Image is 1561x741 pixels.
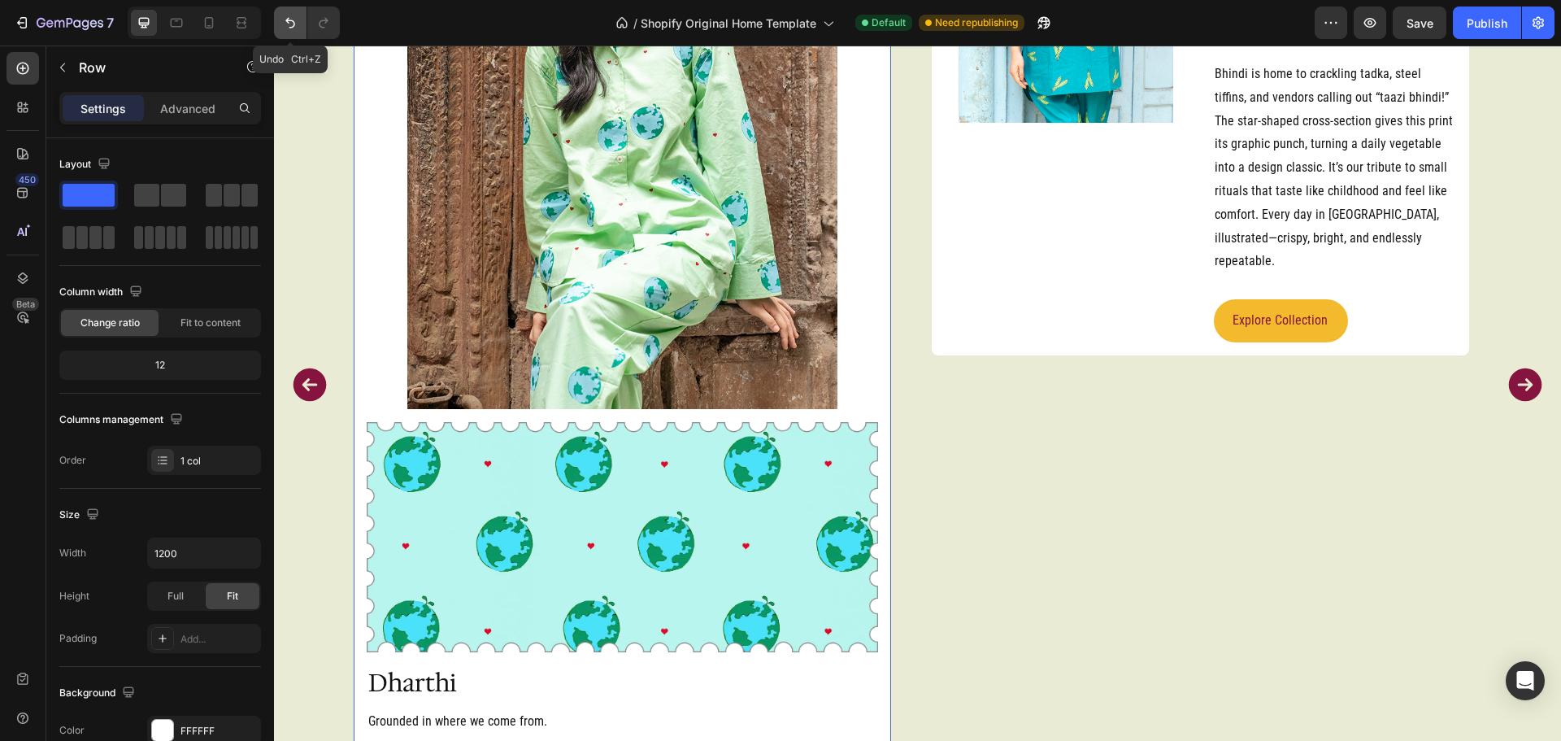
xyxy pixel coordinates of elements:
[80,316,140,330] span: Change ratio
[59,154,114,176] div: Layout
[59,409,186,431] div: Columns management
[59,281,146,303] div: Column width
[63,354,258,377] div: 12
[274,46,1561,741] iframe: To enrich screen reader interactions, please activate Accessibility in Grammarly extension settings
[1467,15,1507,32] div: Publish
[107,13,114,33] p: 7
[59,504,102,526] div: Size
[1393,7,1446,39] button: Save
[59,546,86,560] div: Width
[59,589,89,604] div: Height
[160,100,215,117] p: Advanced
[633,15,637,32] span: /
[959,264,1054,287] p: Explore Collection
[935,15,1018,30] span: Need republishing
[180,316,241,330] span: Fit to content
[180,454,257,469] div: 1 col
[274,7,340,39] div: Undo/Redo
[167,589,184,604] span: Full
[59,723,85,738] div: Color
[12,298,39,311] div: Beta
[1218,306,1285,373] button: Carousel Next Arrow
[94,665,602,688] p: Grounded in where we come from.
[7,7,121,39] button: 7
[1407,16,1433,30] span: Save
[93,620,604,655] h2: Dharthi
[79,58,217,77] p: Row
[148,538,260,568] input: Auto
[180,632,257,647] div: Add...
[93,377,604,607] img: gempages_580763247301362259-a2250531-4766-4f93-93dd-1a20ecfcbd93.webp
[227,589,238,604] span: Fit
[180,724,257,739] div: FFFFFF
[59,631,97,646] div: Padding
[641,15,816,32] span: Shopify Original Home Template
[1453,7,1521,39] button: Publish
[872,15,906,30] span: Default
[80,100,126,117] p: Settings
[15,173,39,186] div: 450
[59,453,86,468] div: Order
[59,682,138,704] div: Background
[1506,661,1545,700] div: Open Intercom Messenger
